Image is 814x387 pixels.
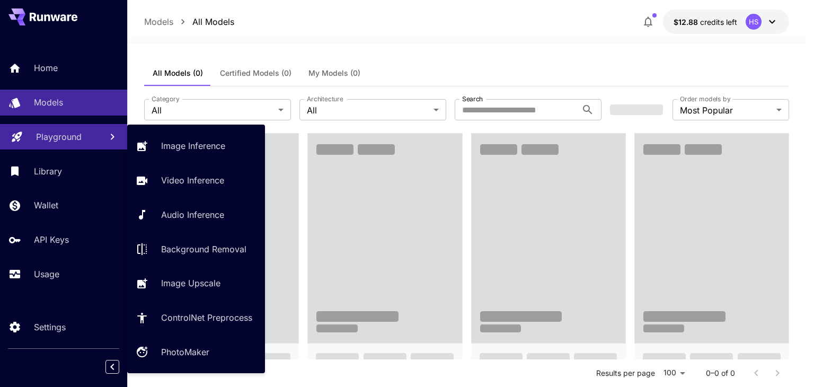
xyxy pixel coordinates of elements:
[127,339,265,365] a: PhotoMaker
[659,365,689,381] div: 100
[674,16,737,28] div: $12.88362
[153,68,203,78] span: All Models (0)
[462,94,483,103] label: Search
[308,68,360,78] span: My Models (0)
[34,199,58,212] p: Wallet
[127,270,265,296] a: Image Upscale
[663,10,789,34] button: $12.88362
[127,168,265,193] a: Video Inference
[596,368,655,379] p: Results per page
[307,104,429,117] span: All
[34,268,59,280] p: Usage
[680,104,772,117] span: Most Popular
[192,15,234,28] p: All Models
[34,321,66,333] p: Settings
[34,61,58,74] p: Home
[161,277,220,289] p: Image Upscale
[144,15,173,28] p: Models
[113,357,127,376] div: Collapse sidebar
[746,14,762,30] div: HS
[700,17,737,27] span: credits left
[127,236,265,262] a: Background Removal
[127,305,265,331] a: ControlNet Preprocess
[161,139,225,152] p: Image Inference
[674,17,700,27] span: $12.88
[161,311,252,324] p: ControlNet Preprocess
[161,243,246,256] p: Background Removal
[152,94,180,103] label: Category
[36,130,82,143] p: Playground
[706,368,735,379] p: 0–0 of 0
[34,96,63,109] p: Models
[127,202,265,228] a: Audio Inference
[161,346,209,358] p: PhotoMaker
[161,208,224,221] p: Audio Inference
[152,104,274,117] span: All
[34,233,69,246] p: API Keys
[161,174,224,187] p: Video Inference
[307,94,343,103] label: Architecture
[144,15,234,28] nav: breadcrumb
[680,94,730,103] label: Order models by
[34,165,62,178] p: Library
[127,133,265,159] a: Image Inference
[105,360,119,374] button: Collapse sidebar
[220,68,291,78] span: Certified Models (0)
